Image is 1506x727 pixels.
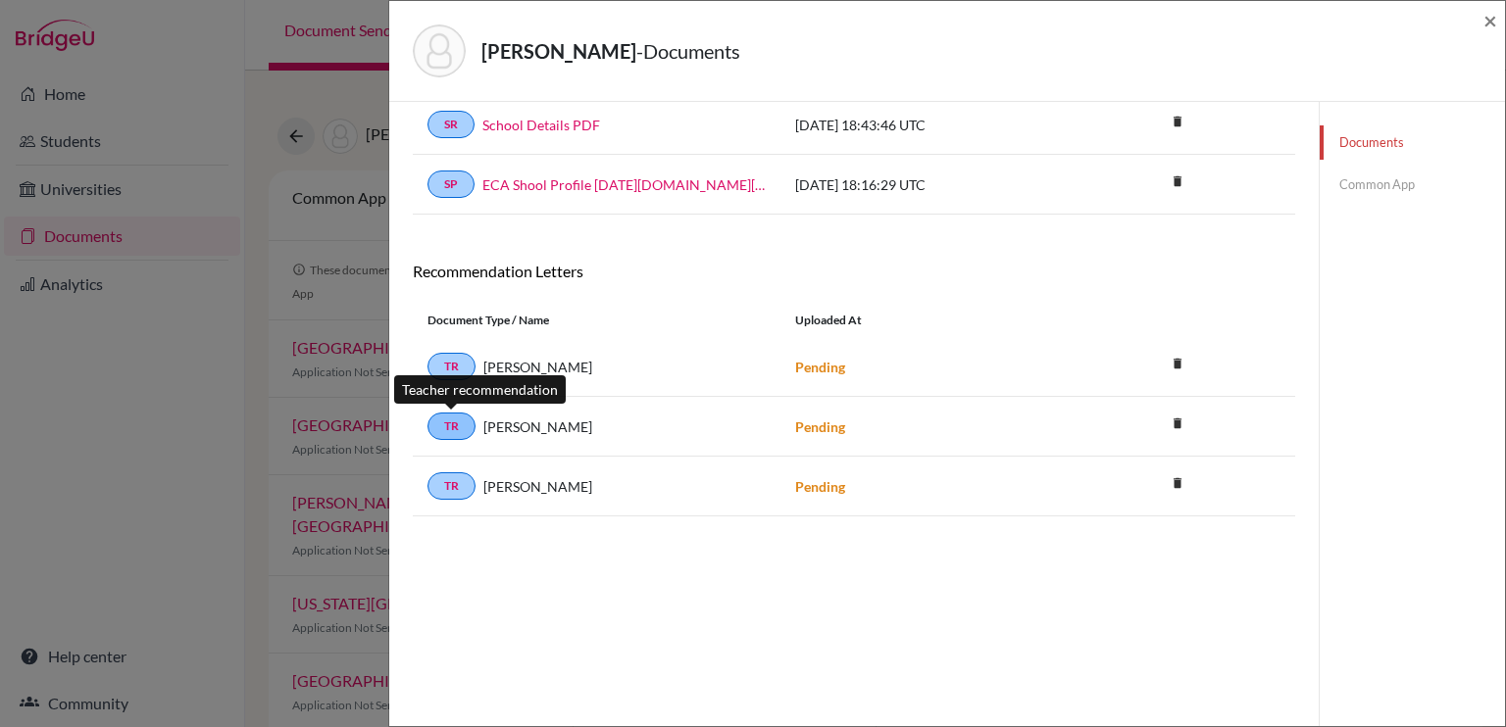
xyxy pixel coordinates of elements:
[780,174,1075,195] div: [DATE] 18:16:29 UTC
[1320,168,1505,202] a: Common App
[1163,107,1192,136] i: delete
[483,416,592,437] span: [PERSON_NAME]
[1163,352,1192,378] a: delete
[427,353,476,380] a: TR
[1163,349,1192,378] i: delete
[481,39,636,63] strong: [PERSON_NAME]
[1163,412,1192,438] a: delete
[780,115,1075,135] div: [DATE] 18:43:46 UTC
[1163,471,1192,498] a: delete
[427,170,475,198] a: SP
[427,472,476,500] a: TR
[483,357,592,377] span: [PERSON_NAME]
[1483,6,1497,34] span: ×
[1483,9,1497,32] button: Close
[1163,409,1192,438] i: delete
[427,111,475,138] a: SR
[482,115,600,135] a: School Details PDF
[795,418,845,435] strong: Pending
[795,478,845,495] strong: Pending
[795,359,845,375] strong: Pending
[394,375,566,404] div: Teacher recommendation
[413,312,780,329] div: Document Type / Name
[427,412,476,440] a: TR
[780,312,1075,329] div: Uploaded at
[1320,125,1505,160] a: Documents
[1163,110,1192,136] a: delete
[1163,170,1192,196] a: delete
[482,174,766,195] a: ECA Shool Profile [DATE][DOMAIN_NAME][DATE]_wide
[1163,468,1192,498] i: delete
[413,262,1295,280] h6: Recommendation Letters
[483,476,592,497] span: [PERSON_NAME]
[1163,167,1192,196] i: delete
[636,39,740,63] span: - Documents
